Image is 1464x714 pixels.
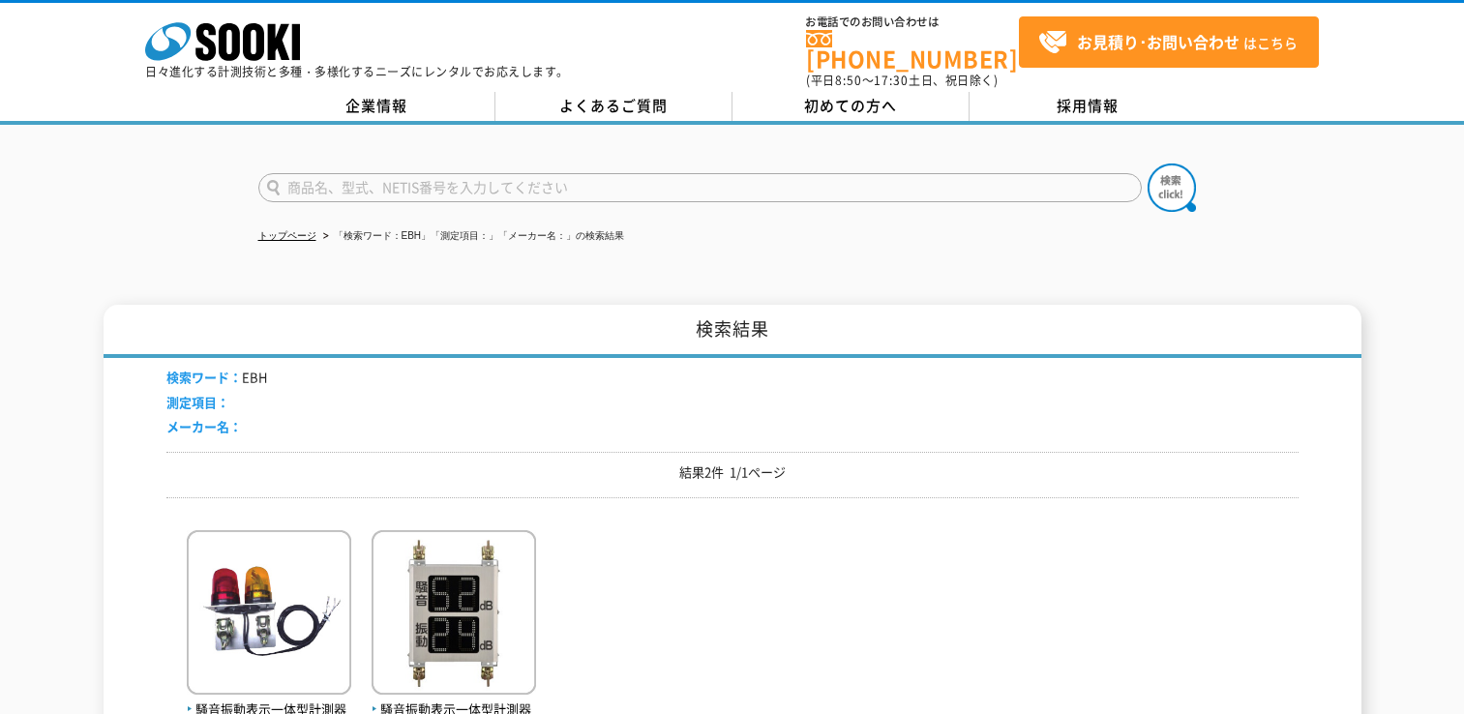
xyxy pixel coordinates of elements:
a: 初めての方へ [732,92,970,121]
span: 17:30 [874,72,909,89]
li: EBH [166,368,267,388]
span: 検索ワード： [166,368,242,386]
span: はこちら [1038,28,1298,57]
span: (平日 ～ 土日、祝日除く) [806,72,998,89]
img: EBH3-SS [372,530,536,699]
p: 結果2件 1/1ページ [166,462,1299,483]
span: お電話でのお問い合わせは [806,16,1019,28]
h1: 検索結果 [104,305,1361,358]
a: 採用情報 [970,92,1207,121]
img: EBH3-SS用回転灯 [187,530,351,699]
a: 企業情報 [258,92,495,121]
span: メーカー名： [166,417,242,435]
a: よくあるご質問 [495,92,732,121]
img: btn_search.png [1148,164,1196,212]
a: お見積り･お問い合わせはこちら [1019,16,1319,68]
span: 測定項目： [166,393,229,411]
li: 「検索ワード：EBH」「測定項目：」「メーカー名：」の検索結果 [319,226,625,247]
input: 商品名、型式、NETIS番号を入力してください [258,173,1142,202]
a: [PHONE_NUMBER] [806,30,1019,70]
strong: お見積り･お問い合わせ [1077,30,1240,53]
span: 8:50 [835,72,862,89]
a: トップページ [258,230,316,241]
p: 日々進化する計測技術と多種・多様化するニーズにレンタルでお応えします。 [145,66,569,77]
span: 初めての方へ [804,95,897,116]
